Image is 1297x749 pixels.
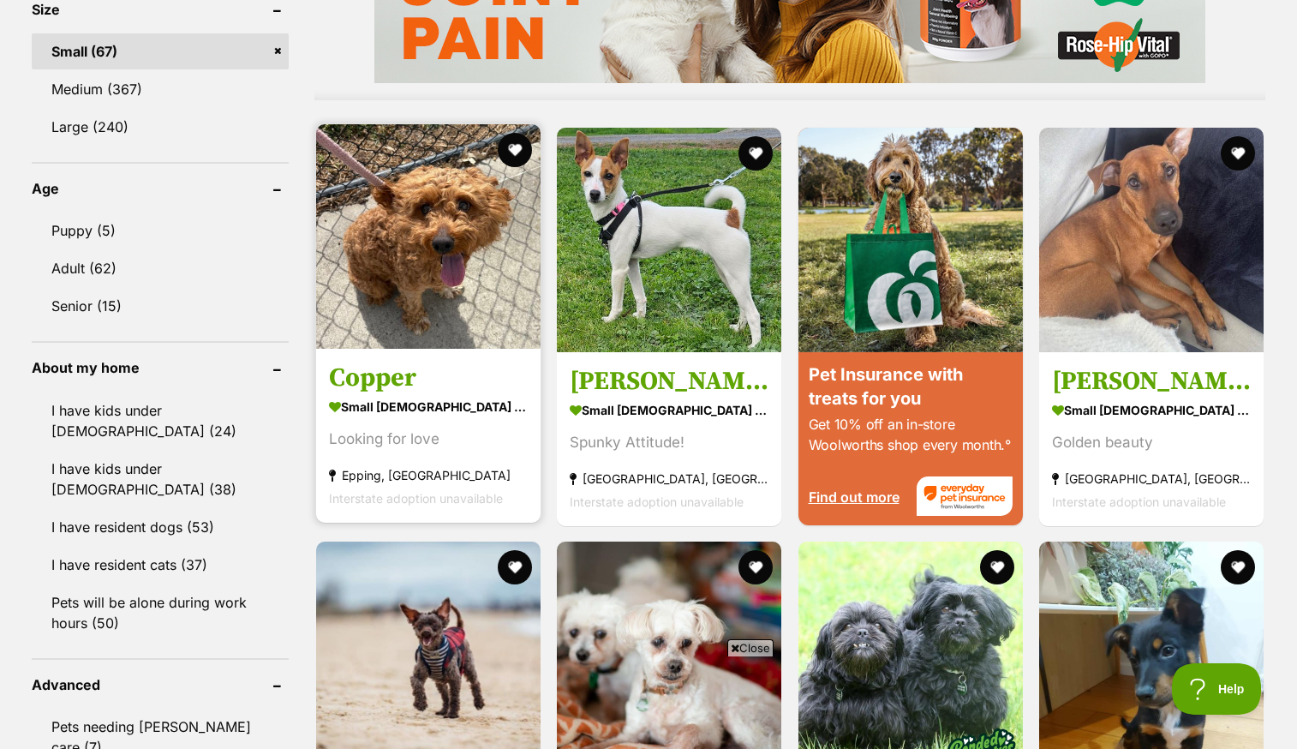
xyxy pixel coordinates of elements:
[727,639,774,656] span: Close
[498,550,532,584] button: favourite
[1052,430,1251,453] div: Golden beauty
[570,466,768,489] strong: [GEOGRAPHIC_DATA], [GEOGRAPHIC_DATA]
[1052,466,1251,489] strong: [GEOGRAPHIC_DATA], [GEOGRAPHIC_DATA]
[32,677,289,692] header: Advanced
[570,430,768,453] div: Spunky Attitude!
[32,33,289,69] a: Small (67)
[32,584,289,641] a: Pets will be alone during work hours (50)
[316,124,541,349] img: Copper - Cavoodle Dog
[570,364,768,397] h3: [PERSON_NAME]
[739,550,774,584] button: favourite
[32,547,289,583] a: I have resident cats (37)
[32,71,289,107] a: Medium (367)
[32,392,289,449] a: I have kids under [DEMOGRAPHIC_DATA] (24)
[739,136,774,171] button: favourite
[32,109,289,145] a: Large (240)
[32,451,289,507] a: I have kids under [DEMOGRAPHIC_DATA] (38)
[329,490,503,505] span: Interstate adoption unavailable
[1039,351,1264,525] a: [PERSON_NAME] small [DEMOGRAPHIC_DATA] Dog Golden beauty [GEOGRAPHIC_DATA], [GEOGRAPHIC_DATA] Int...
[1052,364,1251,397] h3: [PERSON_NAME]
[329,463,528,486] strong: Epping, [GEOGRAPHIC_DATA]
[1172,663,1263,715] iframe: Help Scout Beacon - Open
[1221,136,1255,171] button: favourite
[570,494,744,508] span: Interstate adoption unavailable
[980,550,1014,584] button: favourite
[557,128,781,352] img: Nellie - Jack Russell Terrier Dog
[1052,397,1251,422] strong: small [DEMOGRAPHIC_DATA] Dog
[32,288,289,324] a: Senior (15)
[32,213,289,249] a: Puppy (5)
[1221,550,1255,584] button: favourite
[32,509,289,545] a: I have resident dogs (53)
[316,348,541,522] a: Copper small [DEMOGRAPHIC_DATA] Dog Looking for love Epping, [GEOGRAPHIC_DATA] Interstate adoptio...
[32,250,289,286] a: Adult (62)
[329,393,528,418] strong: small [DEMOGRAPHIC_DATA] Dog
[32,360,289,375] header: About my home
[337,663,960,740] iframe: Advertisement
[498,133,532,167] button: favourite
[329,427,528,450] div: Looking for love
[557,351,781,525] a: [PERSON_NAME] small [DEMOGRAPHIC_DATA] Dog Spunky Attitude! [GEOGRAPHIC_DATA], [GEOGRAPHIC_DATA] ...
[1052,494,1226,508] span: Interstate adoption unavailable
[329,361,528,393] h3: Copper
[570,397,768,422] strong: small [DEMOGRAPHIC_DATA] Dog
[32,181,289,196] header: Age
[1039,128,1264,352] img: Missy Peggotty - Australian Terrier Dog
[32,2,289,17] header: Size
